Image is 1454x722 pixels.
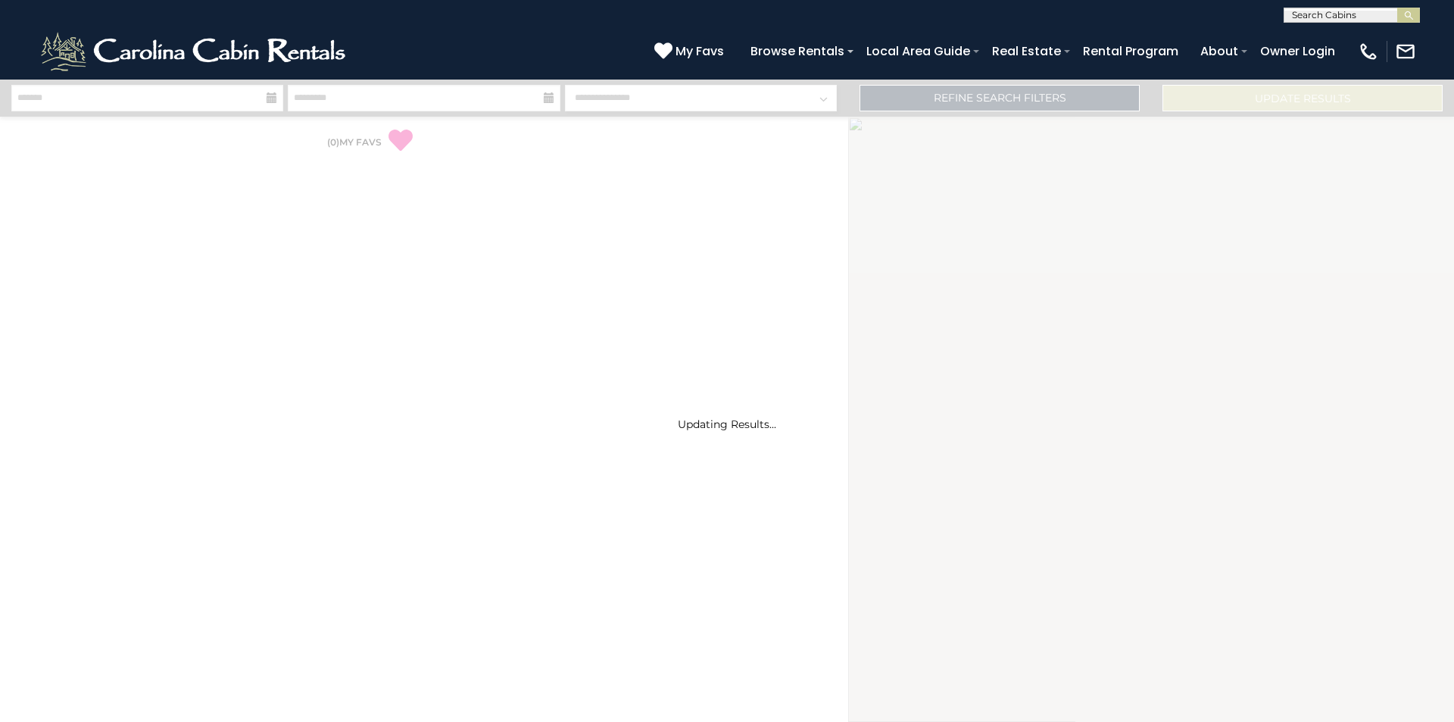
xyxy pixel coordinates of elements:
a: My Favs [654,42,728,61]
img: phone-regular-white.png [1358,41,1379,62]
a: About [1193,38,1246,64]
a: Local Area Guide [859,38,978,64]
span: My Favs [676,42,724,61]
a: Owner Login [1253,38,1343,64]
a: Browse Rentals [743,38,852,64]
a: Rental Program [1075,38,1186,64]
img: mail-regular-white.png [1395,41,1416,62]
a: Real Estate [984,38,1069,64]
img: White-1-2.png [38,29,352,74]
